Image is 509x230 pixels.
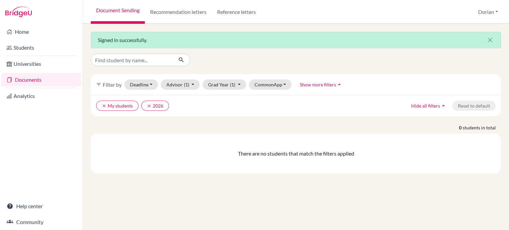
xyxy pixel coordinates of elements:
i: arrow_drop_up [336,81,343,88]
a: Help center [1,200,81,213]
button: Close [480,32,501,48]
button: Advisor(1) [161,79,200,90]
strong: 0 [459,124,463,131]
a: Community [1,215,81,229]
i: clear [102,104,106,108]
i: close [486,36,494,44]
button: Reset to default [452,101,496,111]
a: Home [1,25,81,38]
i: filter_list [96,82,101,87]
button: Show more filtersarrow_drop_up [294,79,348,90]
div: Signed in successfully. [91,32,501,48]
a: Analytics [1,89,81,103]
button: CommonApp [249,79,292,90]
span: (1) [230,82,235,87]
a: Students [1,41,81,54]
button: Deadline [124,79,158,90]
i: arrow_drop_up [440,102,447,109]
span: students in total [463,124,501,131]
img: Bridge-U [5,7,32,17]
button: Grad Year(1) [202,79,246,90]
a: Documents [1,73,81,86]
div: There are no students that match the filters applied [93,150,498,158]
span: (1) [184,82,189,87]
button: clearMy students [96,101,139,111]
span: Show more filters [300,82,336,87]
button: Dorian [475,6,501,18]
input: Find student by name... [91,54,173,66]
span: Hide all filters [411,103,440,109]
button: Hide all filtersarrow_drop_up [406,101,452,111]
i: clear [147,104,151,108]
button: clear2026 [141,101,169,111]
a: Universities [1,57,81,70]
span: Filter by [103,81,122,88]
